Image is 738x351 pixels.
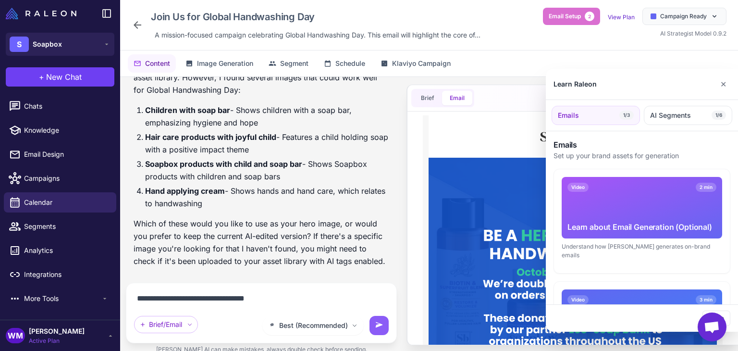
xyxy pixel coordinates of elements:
button: Close [716,75,730,94]
span: Video [567,183,589,192]
span: AI Segments [650,110,691,121]
button: Close [702,311,730,326]
span: 3 min [696,295,716,304]
button: AI Segments1/6 [644,106,732,125]
p: Set up your brand assets for generation [553,150,730,161]
div: Learn about Email Generation (Optional) [567,221,716,233]
span: 2 min [696,183,716,192]
span: 1/3 [619,111,634,120]
span: Emails [558,110,579,121]
span: 1/6 [712,111,726,120]
div: Open chat [698,313,726,341]
h3: Emails [553,139,730,150]
div: Understand how [PERSON_NAME] generates on-brand emails [562,242,722,260]
button: Emails1/3 [552,106,640,125]
span: Video [567,295,589,304]
div: Learn Raleon [553,79,597,89]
